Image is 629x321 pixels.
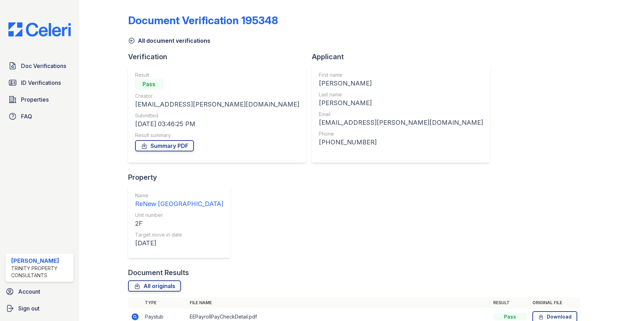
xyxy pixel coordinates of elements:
div: Document Verification 195348 [128,14,278,27]
div: Name [135,192,223,199]
div: [PHONE_NUMBER] [319,137,483,147]
div: Verification [128,52,312,62]
div: [DATE] 03:46:25 PM [135,119,299,129]
span: Properties [21,95,49,104]
th: File name [187,297,491,308]
div: Result [135,71,299,78]
a: FAQ [6,109,74,123]
a: Doc Verifications [6,59,74,73]
a: Account [3,285,76,299]
div: Phone [319,130,483,137]
img: CE_Logo_Blue-a8612792a0a2168367f1c8372b55b34899dd931a85d93a1a3d3e32e68fde9ad4.png [3,22,76,36]
div: Target move in date [135,231,223,238]
span: Doc Verifications [21,62,66,70]
div: Result summary [135,132,299,139]
div: ReNew [GEOGRAPHIC_DATA] [135,199,223,209]
th: Result [490,297,530,308]
a: Sign out [3,301,76,315]
div: Applicant [312,52,496,62]
div: [PERSON_NAME] [319,98,483,108]
div: Document Results [128,268,189,278]
a: All originals [128,280,181,292]
a: Summary PDF [135,140,194,151]
div: [PERSON_NAME] [11,257,71,265]
span: FAQ [21,112,32,121]
a: All document verifications [128,36,210,45]
div: Unit number [135,212,223,219]
a: Properties [6,93,74,107]
span: ID Verifications [21,78,61,87]
div: Property [128,172,236,182]
div: Pass [493,313,527,320]
div: 2F [135,219,223,228]
div: Email [319,111,483,118]
span: Account [18,287,40,296]
div: Pass [135,78,163,90]
div: [EMAIL_ADDRESS][PERSON_NAME][DOMAIN_NAME] [135,100,299,109]
div: Trinity Property Consultants [11,265,71,279]
div: Submitted [135,112,299,119]
div: [PERSON_NAME] [319,78,483,88]
div: Creator [135,93,299,100]
a: Name ReNew [GEOGRAPHIC_DATA] [135,192,223,209]
div: Last name [319,91,483,98]
div: [DATE] [135,238,223,248]
div: [EMAIL_ADDRESS][PERSON_NAME][DOMAIN_NAME] [319,118,483,128]
div: First name [319,71,483,78]
th: Type [142,297,187,308]
span: Sign out [18,304,40,313]
th: Original file [530,297,580,308]
a: ID Verifications [6,76,74,90]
